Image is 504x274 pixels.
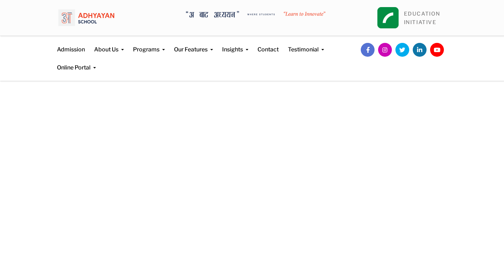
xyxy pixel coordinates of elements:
a: Programs [133,36,165,54]
a: Insights [222,36,248,54]
img: square_leapfrog [377,7,399,28]
img: logo [58,5,114,30]
a: Contact [257,36,279,54]
a: Our Features [174,36,213,54]
a: Online Portal [57,54,96,72]
img: A Bata Adhyayan where students learn to Innovate [186,11,325,17]
a: Admission [57,36,85,54]
a: About Us [94,36,124,54]
a: Testimonial [288,36,324,54]
a: EDUCATIONINITIATIVE [404,11,440,26]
